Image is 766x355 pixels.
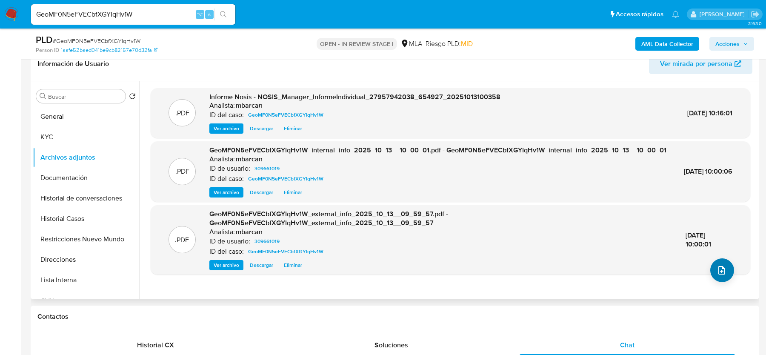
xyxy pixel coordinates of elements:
span: 309661019 [254,236,280,246]
span: Descargar [250,188,273,197]
span: Accesos rápidos [616,10,663,19]
h6: mbarcan [236,155,263,163]
button: Eliminar [280,260,306,270]
button: Ver archivo [209,260,243,270]
button: Historial Casos [33,209,139,229]
button: Descargar [246,187,277,198]
button: Acciones [709,37,754,51]
button: General [33,106,139,127]
span: Chat [620,340,635,350]
button: Volver al orden por defecto [129,93,136,102]
button: search-icon [214,9,232,20]
span: # GeoMF0N5eFVECbfXGYIqHv1W [53,37,140,45]
span: GeoMF0N5eFVECbfXGYIqHv1W [248,246,323,257]
button: Eliminar [280,187,306,198]
span: Informe Nosis - NOSIS_Manager_InformeIndividual_27957942038_654927_20251013100358 [209,92,500,102]
h1: Información de Usuario [37,60,109,68]
div: MLA [400,39,422,49]
span: Acciones [715,37,740,51]
span: Riesgo PLD: [426,39,473,49]
p: magali.barcan@mercadolibre.com [700,10,748,18]
button: Documentación [33,168,139,188]
button: Direcciones [33,249,139,270]
p: ID de usuario: [209,164,250,173]
span: GeoMF0N5eFVECbfXGYIqHv1W_external_info_2025_10_13__09_59_57.pdf - GeoMF0N5eFVECbfXGYIqHv1W_extern... [209,209,448,228]
p: Analista: [209,228,235,236]
span: MID [461,39,473,49]
p: ID de usuario: [209,237,250,246]
p: OPEN - IN REVIEW STAGE I [317,38,397,50]
span: [DATE] 10:16:01 [687,108,732,118]
button: Archivos adjuntos [33,147,139,168]
button: upload-file [710,258,734,282]
h1: Contactos [37,312,752,321]
h6: mbarcan [236,101,263,110]
span: Historial CX [137,340,174,350]
span: Ver archivo [214,188,239,197]
p: .PDF [175,109,189,118]
span: Ver archivo [214,261,239,269]
button: Eliminar [280,123,306,134]
h6: mbarcan [236,228,263,236]
button: Ver archivo [209,123,243,134]
button: Descargar [246,260,277,270]
span: Ver archivo [214,124,239,133]
p: ID del caso: [209,247,244,256]
button: Restricciones Nuevo Mundo [33,229,139,249]
a: GeoMF0N5eFVECbfXGYIqHv1W [245,174,327,184]
button: Descargar [246,123,277,134]
input: Buscar usuario o caso... [31,9,235,20]
a: 309661019 [251,163,283,174]
span: [DATE] 10:00:01 [686,230,711,249]
button: KYC [33,127,139,147]
span: s [208,10,211,18]
a: 1aafe52baed041be9cb82157e70d32fa [61,46,157,54]
span: 309661019 [254,163,280,174]
button: Lista Interna [33,270,139,290]
input: Buscar [48,93,122,100]
a: Notificaciones [672,11,679,18]
button: Ver archivo [209,187,243,198]
span: 3.163.0 [748,20,762,27]
button: Buscar [40,93,46,100]
b: PLD [36,33,53,46]
p: .PDF [175,235,189,245]
span: Descargar [250,261,273,269]
p: .PDF [175,167,189,176]
button: Ver mirada por persona [649,54,752,74]
a: Salir [751,10,760,19]
span: ⌥ [197,10,203,18]
span: GeoMF0N5eFVECbfXGYIqHv1W [248,174,323,184]
span: [DATE] 10:00:06 [684,166,732,176]
span: Ver mirada por persona [660,54,732,74]
a: GeoMF0N5eFVECbfXGYIqHv1W [245,110,327,120]
span: Eliminar [284,261,302,269]
span: Descargar [250,124,273,133]
b: AML Data Collector [641,37,693,51]
p: Analista: [209,155,235,163]
p: ID del caso: [209,175,244,183]
span: GeoMF0N5eFVECbfXGYIqHv1W_internal_info_2025_10_13__10_00_01.pdf - GeoMF0N5eFVECbfXGYIqHv1W_intern... [209,145,666,155]
button: Historial de conversaciones [33,188,139,209]
span: Soluciones [374,340,408,350]
button: CVU [33,290,139,311]
p: ID del caso: [209,111,244,119]
span: Eliminar [284,124,302,133]
span: Eliminar [284,188,302,197]
span: GeoMF0N5eFVECbfXGYIqHv1W [248,110,323,120]
a: GeoMF0N5eFVECbfXGYIqHv1W [245,246,327,257]
p: Analista: [209,101,235,110]
button: AML Data Collector [635,37,699,51]
b: Person ID [36,46,59,54]
a: 309661019 [251,236,283,246]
